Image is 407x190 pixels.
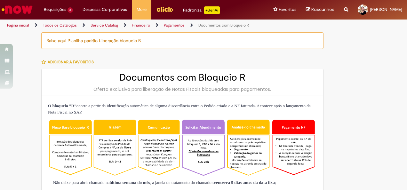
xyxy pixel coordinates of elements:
span: Despesas Corporativas [83,6,127,13]
span: ocorre a partir da identificação automática de alguma discordância entre o Pedido criado e a NF f... [48,103,311,115]
strong: última semana do mês [110,180,150,185]
img: sys_attachment.do [48,180,53,186]
p: +GenAi [204,6,220,14]
span: Favoritos [279,6,296,13]
span: 3 [68,7,73,13]
span: [PERSON_NAME] [370,7,402,12]
span: Requisições [44,6,66,13]
a: Service Catalog [91,23,118,28]
span: Não deixe para abrir chamado na , a janela de tratamento do chamado se ; [48,180,276,185]
a: Todos os Catálogos [43,23,77,28]
ul: Trilhas de página [5,20,267,31]
a: Financeiro [132,23,150,28]
span: Rascunhos [311,6,334,12]
a: Rascunhos [306,7,334,13]
div: Baixe aqui Planilha padrão Liberação bloqueio B [41,32,323,49]
a: Pagamentos [164,23,185,28]
div: Oferta exclusiva para liberação de Notas Fiscais bloqueadas para pagamentos. [48,86,317,92]
span: Adicionar a Favoritos [48,59,94,65]
div: Padroniza [183,6,220,14]
strong: encerra 5 dias antes da data fixa [216,180,275,185]
img: click_logo_yellow_360x200.png [156,4,173,14]
button: Adicionar a Favoritos [41,55,97,69]
h2: Documentos com Bloqueio R [48,72,317,83]
strong: O bloqueio “R” [48,103,76,108]
span: More [137,6,147,13]
img: ServiceNow [1,3,34,16]
a: Página inicial [7,23,29,28]
a: Documentos com Bloqueio R [198,23,249,28]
